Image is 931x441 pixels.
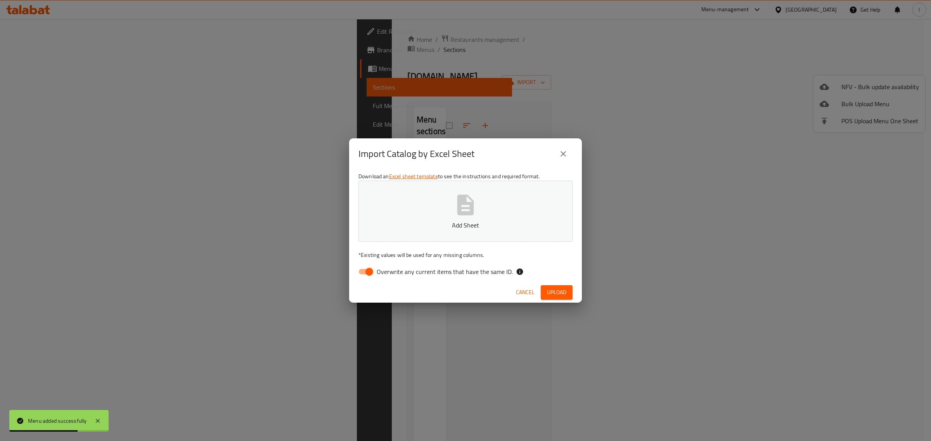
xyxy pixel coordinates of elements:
[513,285,538,300] button: Cancel
[389,171,438,181] a: Excel sheet template
[358,251,573,259] p: Existing values will be used for any missing columns.
[554,145,573,163] button: close
[349,169,582,282] div: Download an to see the instructions and required format.
[516,288,535,297] span: Cancel
[541,285,573,300] button: Upload
[28,417,87,425] div: Menu added successfully
[358,181,573,242] button: Add Sheet
[370,220,561,230] p: Add Sheet
[547,288,566,297] span: Upload
[377,267,513,276] span: Overwrite any current items that have the same ID.
[358,148,474,160] h2: Import Catalog by Excel Sheet
[516,268,524,276] svg: If the overwrite option isn't selected, then the items that match an existing ID will be ignored ...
